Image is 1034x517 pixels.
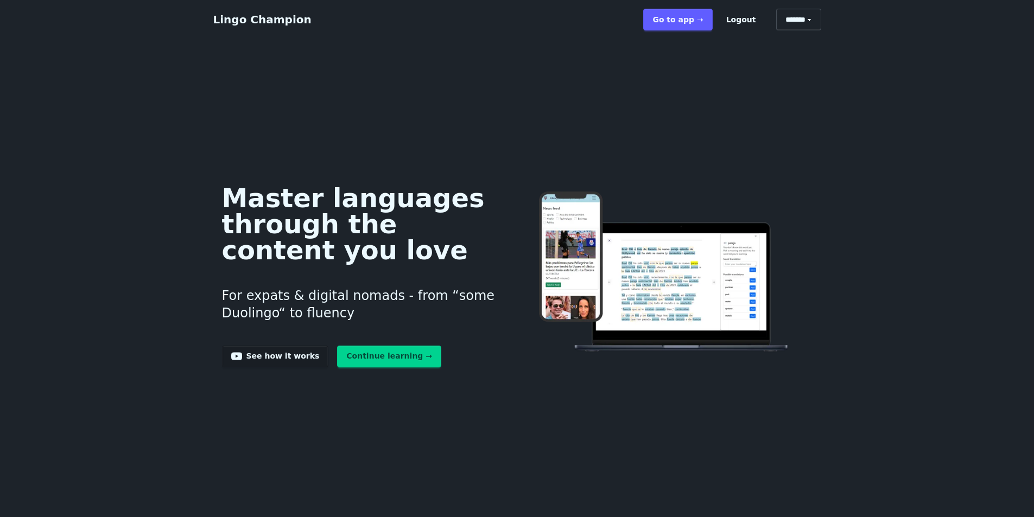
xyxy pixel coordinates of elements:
[213,13,312,26] a: Lingo Champion
[337,346,441,367] a: Continue learning →
[517,192,812,354] img: Learn languages online
[222,346,329,367] a: See how it works
[717,9,765,30] button: Logout
[222,274,500,335] h3: For expats & digital nomads - from “some Duolingo“ to fluency
[222,185,500,263] h1: Master languages through the content you love
[643,9,712,30] a: Go to app ➝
